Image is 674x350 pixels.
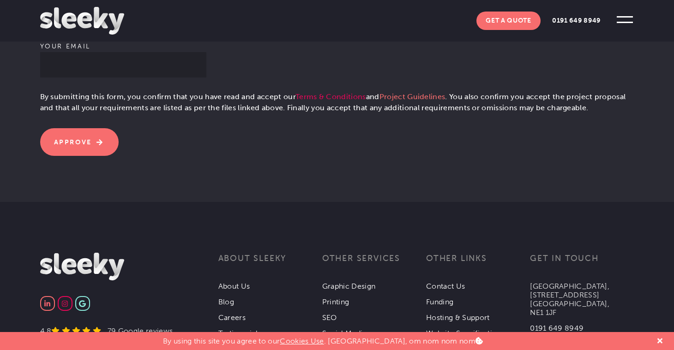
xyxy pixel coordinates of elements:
[322,313,337,322] a: SEO
[322,297,349,306] a: Printing
[163,332,483,345] p: By using this site you agree to our . [GEOGRAPHIC_DATA], om nom nom nom
[295,92,366,101] a: Terms & Conditions
[530,324,584,332] a: 0191 649 8949
[426,282,465,291] a: Contact Us
[40,52,206,77] input: Your email
[218,329,261,338] a: Testimonials
[379,92,445,101] a: Project Guidelines
[322,329,367,338] a: Social Media
[426,313,489,322] a: Hosting & Support
[426,329,501,338] a: Website Specification
[218,297,234,306] a: Blog
[476,12,541,30] a: Get A Quote
[530,253,634,275] h3: Get in touch
[40,7,124,35] img: Sleeky Web Design Newcastle
[40,91,634,117] p: By submitting this form, you confirm that you have read and accept our and . You also confirm you...
[280,337,324,345] a: Cookies Use
[322,282,375,291] a: Graphic Design
[543,12,610,30] a: 0191 649 8949
[218,313,246,322] a: Careers
[40,128,119,156] input: Approve
[426,253,530,275] h3: Other links
[218,282,250,291] a: About Us
[322,253,426,275] h3: Other services
[218,253,322,275] h3: About Sleeky
[40,42,206,69] label: Your email
[530,282,634,317] p: [GEOGRAPHIC_DATA], [STREET_ADDRESS] [GEOGRAPHIC_DATA], NE1 1JF
[426,297,453,306] a: Funding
